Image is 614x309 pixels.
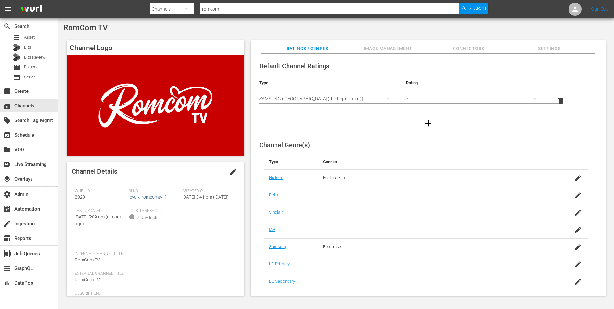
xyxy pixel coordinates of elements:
span: Reports [3,234,11,242]
span: Automation [3,205,11,213]
span: Live Streaming [3,161,11,168]
span: Connectors [444,45,493,53]
span: Series [24,74,36,80]
span: menu [4,5,12,13]
span: Series [13,73,21,81]
a: LG Secondary [269,279,295,284]
span: Search Tag Mgmt [3,117,11,124]
span: Asset [13,34,21,41]
span: Episode [13,63,21,71]
span: RomCom TV [75,277,100,282]
h4: Channel Logo [67,40,244,55]
span: Ratings / Genres [283,45,332,53]
span: Internal Channel Title: [75,251,233,257]
img: ans4CAIJ8jUAAAAAAAAAAAAAAAAAAAAAAAAgQb4GAAAAAAAAAAAAAAAAAAAAAAAAJMjXAAAAAAAAAAAAAAAAAAAAAAAAgAT5G... [16,2,47,17]
span: RomCom TV [75,257,100,262]
span: External Channel Title: [75,271,233,276]
span: Created On: [182,189,233,194]
a: Sign Out [591,7,608,12]
span: Search [469,3,486,14]
span: Search [3,22,11,30]
a: levelk_romcomtv_1 [129,194,167,200]
a: LG Primary [269,261,290,266]
th: Type [254,75,401,91]
span: Create [3,87,11,95]
span: edit [229,168,237,176]
span: Job Queues [3,250,11,258]
div: Bits Review [13,53,21,61]
span: VOD [3,146,11,154]
table: simple table [254,75,603,111]
span: Default Channel Ratings [259,62,329,70]
span: [DATE] 5:09 am (a month ago) [75,214,124,226]
span: Bits Review [24,54,45,61]
span: Channels [3,102,11,110]
span: RomCom TV [63,23,108,32]
span: Episode [24,64,39,70]
a: Sinclair [269,210,283,215]
span: Lock Threshold: [129,208,179,214]
img: RomCom TV [67,55,244,156]
span: Description: [75,291,233,296]
a: Samsung [269,244,287,249]
span: Channel Genre(s) [259,141,310,149]
span: info [129,214,135,220]
span: 2020 [75,194,85,200]
div: SAMSUNG ([GEOGRAPHIC_DATA] (the Republic of)) [259,90,396,108]
a: Roku [269,192,278,197]
span: Ingestion [3,220,11,228]
span: Slug: [129,189,179,194]
span: Channel Details [72,167,117,175]
div: 7 [406,90,543,108]
span: Schedule [3,131,11,139]
span: Wurl ID: [75,189,125,194]
div: Bits [13,44,21,51]
a: LG Channel [269,296,290,301]
span: Bits [24,44,31,50]
th: Genres [318,154,552,170]
a: IAB [269,227,275,232]
span: Admin [3,190,11,198]
span: Image Management [364,45,412,53]
button: edit [225,164,241,179]
button: delete [553,93,569,109]
span: GraphQL [3,264,11,272]
span: Settings [525,45,574,53]
span: Last Updated: [75,208,125,214]
span: DataPool [3,279,11,287]
span: delete [557,97,565,105]
span: Asset [24,34,35,41]
div: 7-day lock [137,214,157,221]
button: Search [459,3,488,14]
span: [DATE] 3:41 pm ([DATE]) [182,194,229,200]
span: Overlays [3,175,11,183]
a: Nielsen [269,175,283,180]
th: Rating [401,75,548,91]
th: Type [264,154,318,170]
